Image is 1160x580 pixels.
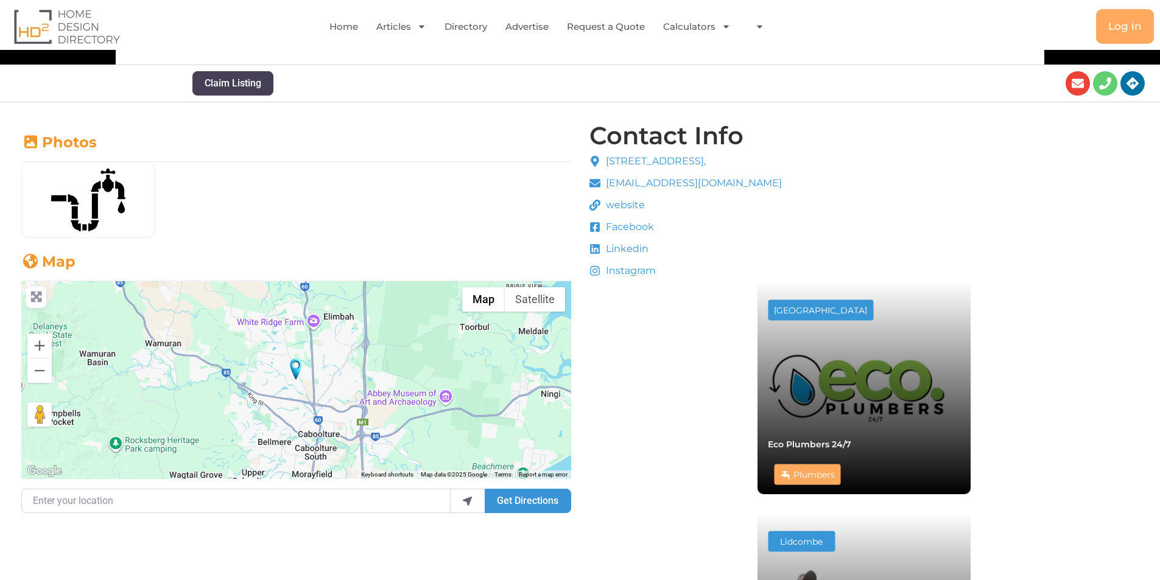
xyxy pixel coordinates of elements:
[27,358,52,383] button: Zoom out
[421,471,487,478] span: Map data ©2025 Google
[603,242,649,256] span: Linkedin
[603,176,782,190] span: [EMAIL_ADDRESS][DOMAIN_NAME]
[505,287,565,312] button: Show satellite imagery
[236,13,867,41] nav: Menu
[603,198,645,212] span: website
[192,71,273,96] button: Claim Listing
[567,13,645,41] a: Request a Quote
[589,176,782,190] a: [EMAIL_ADDRESS][DOMAIN_NAME]
[1108,21,1142,32] span: Log in
[519,471,568,478] a: Report a map error
[462,287,505,312] button: Show street map
[21,253,76,270] a: Map
[445,13,487,41] a: Directory
[361,470,413,479] button: Keyboard shortcuts
[1096,9,1154,44] a: Log in
[24,463,65,479] a: Open this area in Google Maps (opens a new window)
[24,463,65,479] img: Google
[663,13,731,41] a: Calculators
[603,220,654,234] span: Facebook
[21,489,451,513] input: Enter your location
[603,154,706,169] span: [STREET_ADDRESS],
[21,133,97,151] a: Photos
[603,264,656,278] span: Instagram
[376,13,426,41] a: Articles
[494,471,511,478] a: Terms (opens in new tab)
[290,358,302,380] div: RPM Plumbing And Gas Industries
[774,537,829,546] div: Lidcombe
[505,13,549,41] a: Advertise
[793,469,835,480] a: Plumbers
[450,489,485,513] div: use my location
[27,402,52,427] button: Drag Pegman onto the map to open Street View
[774,306,867,315] div: [GEOGRAPHIC_DATA]
[27,334,52,358] button: Zoom in
[22,162,155,237] img: plumbing-pipe-svgrepo-com
[589,124,743,148] h4: Contact Info
[485,489,571,513] button: Get Directions
[768,439,851,450] a: Eco Plumbers 24/7
[329,13,358,41] a: Home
